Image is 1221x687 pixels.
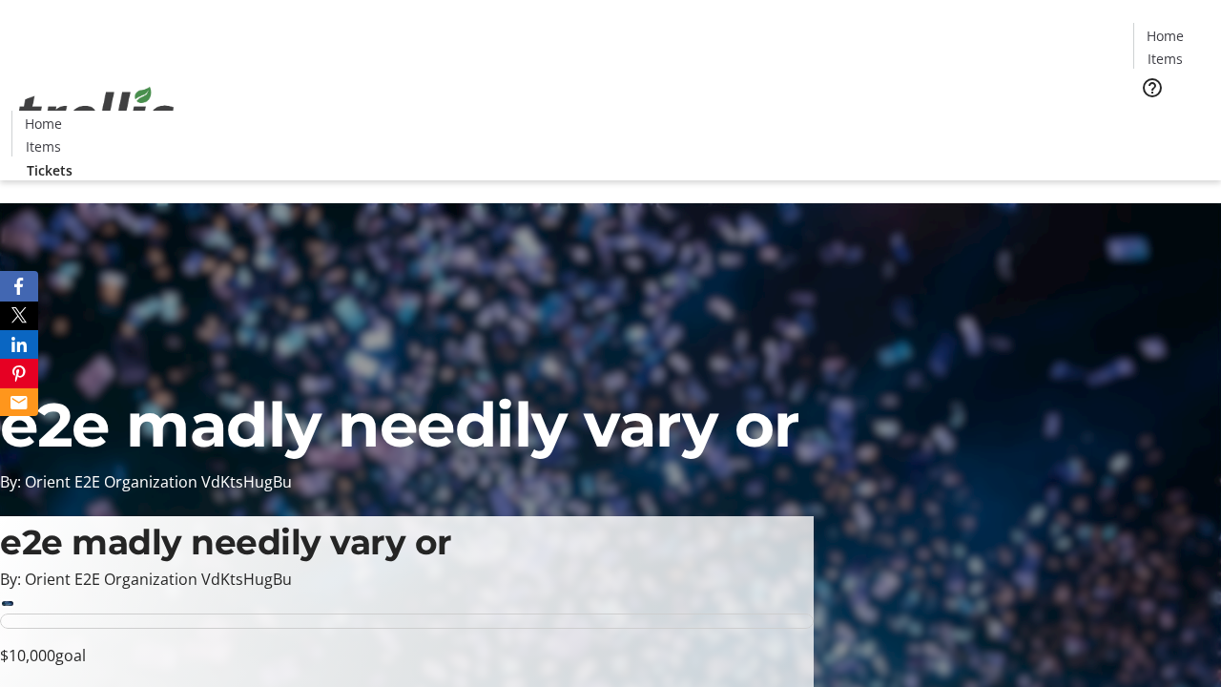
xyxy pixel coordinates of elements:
[11,160,88,180] a: Tickets
[11,66,181,161] img: Orient E2E Organization VdKtsHugBu's Logo
[12,114,73,134] a: Home
[25,114,62,134] span: Home
[1149,111,1194,131] span: Tickets
[1147,26,1184,46] span: Home
[1134,26,1195,46] a: Home
[1133,111,1210,131] a: Tickets
[1148,49,1183,69] span: Items
[1133,69,1171,107] button: Help
[26,136,61,156] span: Items
[12,136,73,156] a: Items
[1134,49,1195,69] a: Items
[27,160,72,180] span: Tickets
